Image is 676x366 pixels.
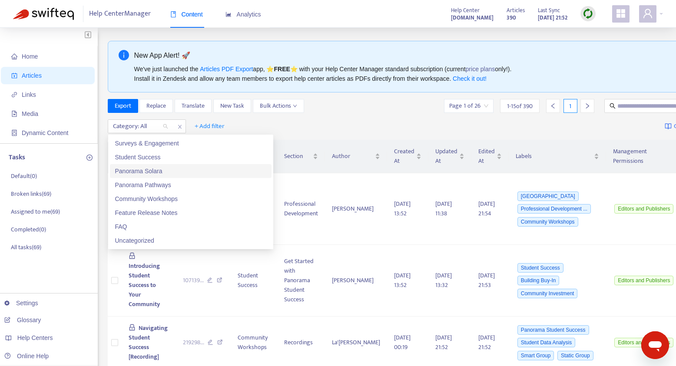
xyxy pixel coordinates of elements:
span: 1 - 15 of 390 [507,102,533,111]
span: Edited At [478,147,495,166]
span: lock [129,252,136,259]
p: Assigned to me ( 69 ) [11,207,60,216]
span: down [293,104,297,108]
span: lock [129,324,136,331]
a: Check it out! [453,75,487,82]
div: Surveys & Engagement [115,138,266,148]
span: Content [170,11,203,18]
div: Feature Release Notes [115,208,266,218]
span: Created At [394,147,414,166]
strong: [DATE] 21:52 [538,13,567,23]
a: price plans [466,66,495,73]
p: Completed ( 0 ) [11,225,46,234]
span: [DATE] 13:32 [435,270,452,290]
span: Panorama Student Success [517,325,589,335]
span: Community Investment [517,289,578,298]
a: Articles PDF Export [200,66,253,73]
span: Community Workshops [517,217,578,227]
p: Default ( 0 ) [11,171,37,181]
td: Get Started with Panorama Student Success [277,245,325,317]
span: + Add filter [195,121,225,132]
div: Student Success [115,152,266,162]
span: Smart Group [517,351,554,360]
span: Media [22,110,38,117]
td: [PERSON_NAME] [325,173,387,245]
span: 219298 ... [183,338,204,347]
th: Author [325,140,387,173]
span: Export [115,101,131,111]
span: Introducing Student Success to Your Community [129,261,160,309]
span: left [550,103,556,109]
span: [GEOGRAPHIC_DATA] [517,191,579,201]
div: Panorama Solara [110,164,272,178]
strong: 390 [507,13,516,23]
img: Swifteq [13,8,74,20]
span: [DATE] 00:19 [394,333,411,352]
td: [PERSON_NAME] [325,245,387,317]
th: Labels [509,140,606,173]
img: image-link [665,123,672,130]
button: Translate [175,99,212,113]
div: Panorama Pathways [115,180,266,190]
span: Links [22,91,36,98]
span: Home [22,53,38,60]
td: Professional Development [277,173,325,245]
span: Editors and Publishers [614,204,673,214]
span: Building Buy-In [517,276,560,285]
span: Replace [146,101,166,111]
div: 1 [563,99,577,113]
button: Export [108,99,138,113]
span: [DATE] 21:53 [478,270,495,290]
span: Help Centers [17,334,53,341]
span: Help Center Manager [89,6,151,22]
th: Section [277,140,325,173]
span: New Task [220,101,244,111]
span: Help Center [451,6,480,15]
span: file-image [11,111,17,117]
span: Section [284,152,311,161]
div: Uncategorized [110,234,272,247]
th: Edited At [471,140,509,173]
span: appstore [616,8,626,19]
span: Navigating Student Success [Recording] [129,323,168,362]
p: Tasks [9,152,25,163]
span: Student Success [517,263,563,273]
span: home [11,53,17,59]
a: Glossary [4,317,41,323]
p: All tasks ( 69 ) [11,243,41,252]
th: Created At [387,140,428,173]
span: [DATE] 13:52 [394,199,411,218]
span: Last Sync [538,6,560,15]
span: [DATE] 11:38 [435,199,452,218]
span: [DATE] 21:52 [435,333,452,352]
span: Articles [507,6,525,15]
span: book [170,11,176,17]
span: link [11,92,17,98]
iframe: Button to launch messaging window [641,331,669,359]
span: area-chart [225,11,232,17]
span: Editors and Publishers [614,338,673,347]
div: Uncategorized [115,236,266,245]
span: info-circle [119,50,129,60]
th: Updated At [428,140,471,173]
div: Surveys & Engagement [110,136,272,150]
a: [DOMAIN_NAME] [451,13,494,23]
div: Community Workshops [110,192,272,206]
span: [DATE] 21:54 [478,199,495,218]
span: Editors and Publishers [614,276,673,285]
b: FREE [274,66,290,73]
a: Settings [4,300,38,307]
span: Translate [182,101,205,111]
button: New Task [213,99,251,113]
span: Static Group [557,351,593,360]
button: Bulk Actionsdown [253,99,304,113]
span: close [174,122,186,132]
span: Analytics [225,11,261,18]
p: Broken links ( 69 ) [11,189,51,198]
div: Student Success [110,150,272,164]
span: Dynamic Content [22,129,68,136]
span: Labels [516,152,592,161]
span: Professional Development ... [517,204,591,214]
span: plus-circle [86,155,93,161]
